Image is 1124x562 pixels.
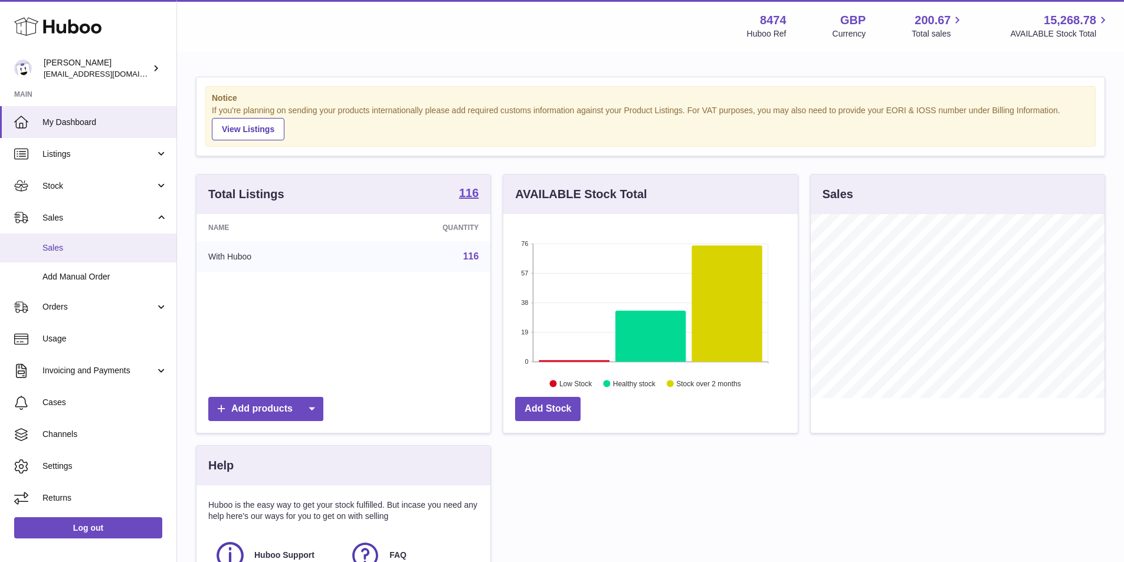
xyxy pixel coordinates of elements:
text: 38 [522,299,529,306]
div: If you're planning on sending your products internationally please add required customs informati... [212,105,1089,140]
img: orders@neshealth.com [14,60,32,77]
span: Invoicing and Payments [42,365,155,376]
a: 200.67 Total sales [912,12,964,40]
span: Orders [42,301,155,313]
td: With Huboo [196,241,352,272]
div: Huboo Ref [747,28,787,40]
span: 200.67 [915,12,951,28]
th: Quantity [352,214,490,241]
span: 15,268.78 [1044,12,1096,28]
h3: Sales [822,186,853,202]
a: View Listings [212,118,284,140]
p: Huboo is the easy way to get your stock fulfilled. But incase you need any help here's our ways f... [208,499,479,522]
a: Add Stock [515,397,581,421]
strong: Notice [212,93,1089,104]
text: Stock over 2 months [677,379,741,387]
a: Add products [208,397,323,421]
span: Cases [42,397,168,408]
strong: 8474 [760,12,787,28]
span: Usage [42,333,168,344]
a: 116 [463,251,479,261]
span: Sales [42,212,155,224]
a: Log out [14,517,162,538]
span: Huboo Support [254,550,314,561]
span: Add Manual Order [42,271,168,282]
text: 76 [522,240,529,247]
th: Name [196,214,352,241]
strong: 116 [459,187,479,199]
text: Healthy stock [613,379,656,387]
div: [PERSON_NAME] [44,57,150,80]
div: Currency [833,28,866,40]
span: Sales [42,242,168,254]
span: FAQ [389,550,407,561]
text: 19 [522,328,529,336]
span: Total sales [912,28,964,40]
strong: GBP [840,12,866,28]
span: [EMAIL_ADDRESS][DOMAIN_NAME] [44,69,173,78]
h3: Total Listings [208,186,284,202]
h3: Help [208,458,234,474]
text: Low Stock [559,379,592,387]
a: 15,268.78 AVAILABLE Stock Total [1010,12,1110,40]
span: AVAILABLE Stock Total [1010,28,1110,40]
span: Listings [42,149,155,160]
span: My Dashboard [42,117,168,128]
text: 57 [522,270,529,277]
a: 116 [459,187,479,201]
span: Returns [42,492,168,504]
h3: AVAILABLE Stock Total [515,186,647,202]
text: 0 [525,358,529,365]
span: Stock [42,180,155,192]
span: Settings [42,461,168,472]
span: Channels [42,429,168,440]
